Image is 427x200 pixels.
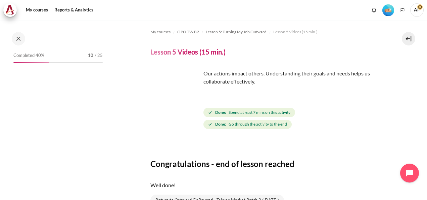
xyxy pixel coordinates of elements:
span: Go through the activity to the end [229,121,287,127]
span: OPO TW B2 [177,29,199,35]
img: Architeck [5,5,15,15]
span: My courses [150,29,171,35]
p: Well done! [150,181,379,189]
span: / 25 [95,52,103,59]
a: Architeck Architeck [3,3,20,17]
a: My courses [23,3,50,17]
span: Lesson 5 Videos (15 min.) [273,29,318,35]
a: OPO TW B2 [177,28,199,36]
nav: Navigation bar [150,27,379,37]
span: Completed 40% [13,52,44,59]
span: Spend at least 7 mins on this activity [229,109,290,115]
strong: Done: [215,109,226,115]
img: Level #2 [382,4,394,16]
a: My courses [150,28,171,36]
h4: Lesson 5 Videos (15 min.) [150,47,226,56]
span: 10 [88,52,93,59]
a: User menu [410,3,424,17]
a: Lesson 5 Videos (15 min.) [273,28,318,36]
div: Show notification window with no new notifications [369,5,379,15]
h3: Congratulations - end of lesson reached [150,159,379,169]
button: Languages [397,5,408,15]
div: 40% [13,62,49,63]
strong: Done: [215,121,226,127]
div: Completion requirements for Lesson 5 Videos (15 min.) [203,106,379,130]
span: AF [410,3,424,17]
img: srdr [150,69,201,120]
a: Reports & Analytics [52,3,96,17]
p: Our actions impact others. Understanding their goals and needs helps us collaborate effectively. [150,69,379,86]
a: Level #2 [380,4,397,16]
a: Lesson 5: Turning My Job Outward [206,28,267,36]
span: Lesson 5: Turning My Job Outward [206,29,267,35]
